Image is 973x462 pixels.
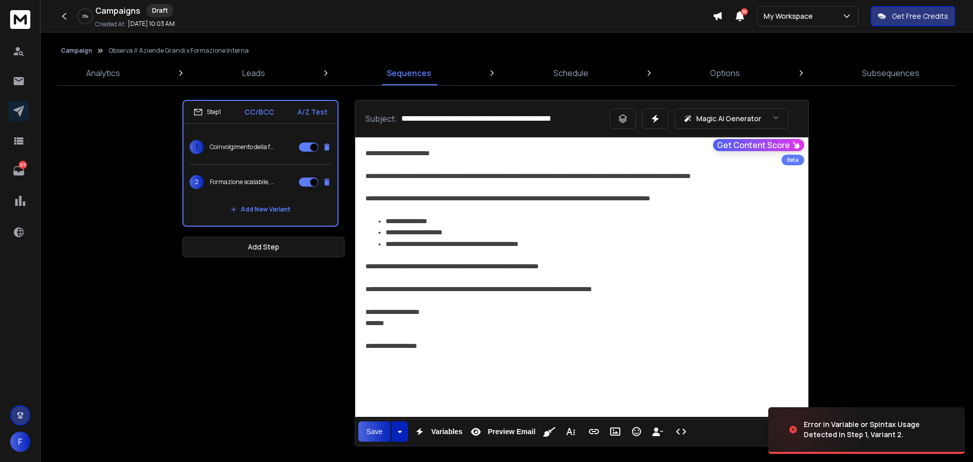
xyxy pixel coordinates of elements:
p: Options [710,67,740,79]
p: Analytics [86,67,120,79]
button: Preview Email [466,421,537,442]
div: Beta [781,155,804,165]
span: 2 [190,175,204,189]
button: Campaign [61,47,92,55]
li: Step1CC/BCCA/Z Test1Coinvolgimento della formazione in {{companyName}}2Formazione scalabile, trac... [182,100,339,227]
p: Subject: [365,113,397,125]
a: Options [704,61,746,85]
p: CC/BCC [244,107,274,117]
p: Sequences [387,67,431,79]
button: Magic AI Generator [675,109,789,129]
button: Get Content Score [713,139,804,151]
p: Coinvolgimento della formazione in {{companyName}} [210,143,275,151]
p: Leads [242,67,265,79]
div: Step 1 [194,108,221,117]
div: Draft [146,4,173,17]
a: 215 [9,161,29,181]
button: Insert Unsubscribe Link [648,421,667,442]
p: 215 [19,161,27,169]
button: Save [358,421,391,442]
img: image [768,402,870,457]
button: Insert Image (Ctrl+P) [606,421,625,442]
div: Error in Variable or Spintax Usage Detected in Step 1, Variant 2. [804,419,953,440]
p: Get Free Credits [892,11,948,21]
p: Created At: [95,20,126,28]
button: Add New Variant [222,199,298,220]
a: Schedule [547,61,594,85]
span: Variables [429,428,465,436]
span: 1 [190,140,204,154]
p: Schedule [553,67,588,79]
a: Subsequences [856,61,925,85]
h1: Campaigns [95,5,140,17]
button: F [10,432,30,452]
p: Subsequences [862,67,919,79]
button: Variables [410,421,465,442]
button: Get Free Credits [871,6,955,26]
p: [DATE] 10:03 AM [128,20,175,28]
p: Formazione scalabile, tracciabile e coinvolgente [210,178,275,186]
button: Add Step [182,237,345,257]
a: Leads [236,61,271,85]
span: Preview Email [485,428,537,436]
a: Sequences [381,61,437,85]
p: 0 % [83,13,88,19]
p: Magic AI Generator [696,114,761,124]
p: My Workspace [764,11,817,21]
button: Insert Link (Ctrl+K) [584,421,604,442]
button: Code View [671,421,691,442]
span: 50 [741,8,748,15]
p: Observa // Aziende Grandi x Formazione Interna [108,47,249,55]
p: A/Z Test [297,107,327,117]
a: Analytics [80,61,126,85]
button: Emoticons [627,421,646,442]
